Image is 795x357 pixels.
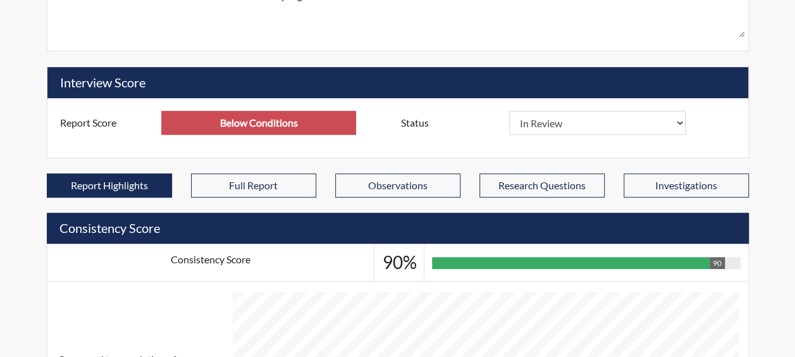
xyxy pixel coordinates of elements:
button: Observations [335,173,460,197]
h5: Consistency Score [47,213,749,244]
button: Investigations [624,173,749,197]
div: 90 [710,257,725,269]
h3: 90% [382,252,416,273]
div: Document a decision to hire or decline a candiate [391,111,745,135]
label: Status [391,111,509,135]
label: Report Score [51,111,162,135]
td: Consistency Score [47,244,374,282]
button: Report Highlights [47,173,172,197]
h5: Interview Score [47,67,748,98]
input: --- [161,111,356,135]
button: Full Report [191,173,316,197]
button: Research Questions [479,173,605,197]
